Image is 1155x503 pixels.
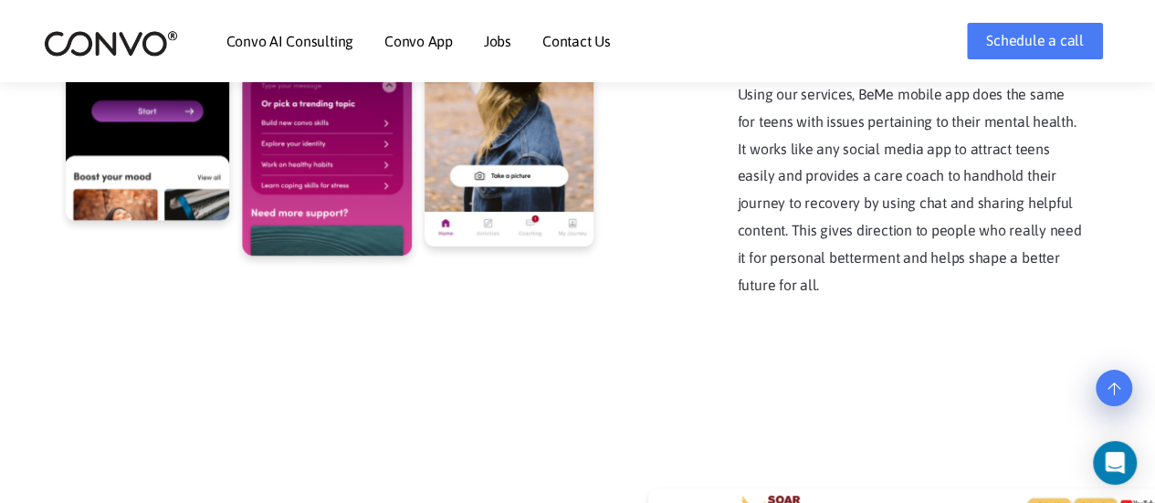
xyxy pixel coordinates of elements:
a: Convo App [384,34,453,48]
div: Open Intercom Messenger [1093,441,1137,485]
a: Convo AI Consulting [226,34,353,48]
a: Schedule a call [967,23,1102,59]
img: logo_2.png [44,29,178,58]
a: Jobs [484,34,511,48]
a: Contact Us [542,34,611,48]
